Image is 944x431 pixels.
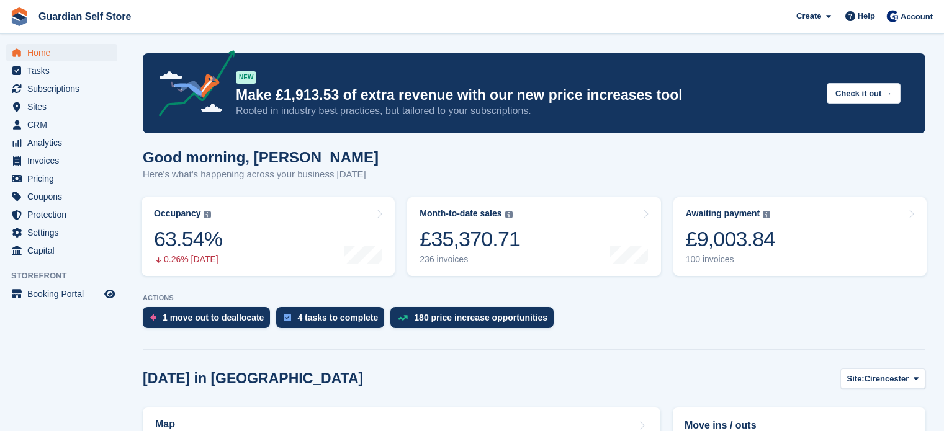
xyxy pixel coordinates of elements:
span: Subscriptions [27,80,102,97]
span: Protection [27,206,102,223]
a: menu [6,224,117,241]
span: Site: [847,373,865,385]
span: Pricing [27,170,102,187]
span: Home [27,44,102,61]
div: Awaiting payment [686,208,760,219]
button: Check it out → [827,83,901,104]
div: 236 invoices [420,254,520,265]
span: Coupons [27,188,102,205]
a: 180 price increase opportunities [390,307,560,334]
span: Help [858,10,875,22]
span: Tasks [27,62,102,79]
a: menu [6,170,117,187]
img: price-adjustments-announcement-icon-8257ccfd72463d97f412b2fc003d46551f7dbcb40ab6d574587a9cd5c0d94... [148,50,235,121]
div: Month-to-date sales [420,208,501,219]
div: Occupancy [154,208,200,219]
a: menu [6,242,117,259]
a: 4 tasks to complete [276,307,390,334]
a: menu [6,62,117,79]
img: move_outs_to_deallocate_icon-f764333ba52eb49d3ac5e1228854f67142a1ed5810a6f6cc68b1a99e826820c5.svg [150,314,156,321]
span: Cirencester [865,373,909,385]
img: task-75834270c22a3079a89374b754ae025e5fb1db73e45f91037f5363f120a921f8.svg [284,314,291,321]
p: Rooted in industry best practices, but tailored to your subscriptions. [236,104,817,118]
a: menu [6,206,117,223]
div: £9,003.84 [686,226,775,252]
div: 4 tasks to complete [297,313,378,322]
a: Occupancy 63.54% 0.26% [DATE] [142,197,395,276]
img: stora-icon-8386f47178a22dfd0bd8f6a31ec36ba5ce8667c1dd55bd0f319d3a0aa187defe.svg [10,7,29,26]
span: Booking Portal [27,285,102,303]
span: Capital [27,242,102,259]
a: menu [6,98,117,115]
img: price_increase_opportunities-93ffe204e8149a01c8c9dc8f82e8f89637d9d84a8eef4429ea346261dce0b2c0.svg [398,315,408,321]
button: Site: Cirencester [840,368,925,389]
a: menu [6,134,117,151]
a: 1 move out to deallocate [143,307,276,334]
p: Here's what's happening across your business [DATE] [143,167,379,182]
img: icon-info-grey-7440780725fd019a000dd9b08b2336e03edf1995a4989e88bcd33f0948082b44.svg [204,211,211,218]
img: Tom Scott [886,10,899,22]
div: 0.26% [DATE] [154,254,222,265]
span: Invoices [27,152,102,169]
img: icon-info-grey-7440780725fd019a000dd9b08b2336e03edf1995a4989e88bcd33f0948082b44.svg [505,211,513,218]
a: menu [6,285,117,303]
span: Account [901,11,933,23]
a: Guardian Self Store [34,6,136,27]
span: Storefront [11,270,124,282]
a: Month-to-date sales £35,370.71 236 invoices [407,197,660,276]
p: Make £1,913.53 of extra revenue with our new price increases tool [236,86,817,104]
a: Awaiting payment £9,003.84 100 invoices [673,197,927,276]
a: menu [6,152,117,169]
a: menu [6,44,117,61]
a: menu [6,80,117,97]
span: Create [796,10,821,22]
div: 180 price increase opportunities [414,313,547,322]
span: Settings [27,224,102,241]
span: Analytics [27,134,102,151]
div: 63.54% [154,226,222,252]
h2: [DATE] in [GEOGRAPHIC_DATA] [143,370,363,387]
a: menu [6,116,117,133]
span: Sites [27,98,102,115]
img: icon-info-grey-7440780725fd019a000dd9b08b2336e03edf1995a4989e88bcd33f0948082b44.svg [763,211,770,218]
span: CRM [27,116,102,133]
p: ACTIONS [143,294,925,302]
a: Preview store [102,287,117,301]
div: 100 invoices [686,254,775,265]
div: NEW [236,71,256,84]
div: 1 move out to deallocate [163,313,264,322]
h2: Map [155,419,175,430]
h1: Good morning, [PERSON_NAME] [143,149,379,166]
div: £35,370.71 [420,226,520,252]
a: menu [6,188,117,205]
